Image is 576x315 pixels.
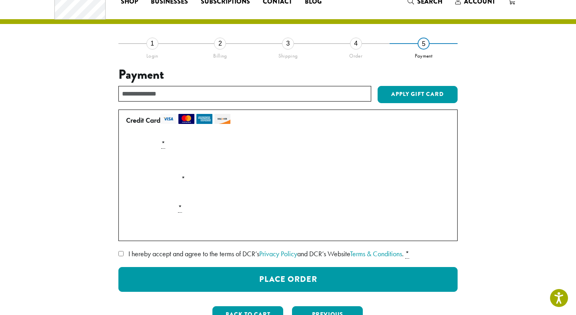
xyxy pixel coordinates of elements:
abbr: required [178,203,182,213]
img: discover [214,114,230,124]
div: Shipping [254,50,322,59]
label: Credit Card [126,114,447,127]
img: visa [160,114,176,124]
img: mastercard [178,114,194,124]
button: Place Order [118,267,458,292]
input: I hereby accept and agree to the terms of DCR’sPrivacy Policyand DCR’s WebsiteTerms & Conditions. * [118,251,124,256]
div: 2 [214,38,226,50]
div: 5 [418,38,430,50]
a: Terms & Conditions [350,249,402,258]
div: 3 [282,38,294,50]
h3: Payment [118,67,458,82]
div: Login [118,50,186,59]
div: Order [322,50,390,59]
button: Apply Gift Card [378,86,458,104]
abbr: required [161,139,165,149]
abbr: required [405,249,409,259]
span: I hereby accept and agree to the terms of DCR’s and DCR’s Website . [128,249,404,258]
img: amex [196,114,212,124]
div: Billing [186,50,254,59]
a: Privacy Policy [259,249,297,258]
div: 1 [146,38,158,50]
div: 4 [350,38,362,50]
div: Payment [390,50,458,59]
